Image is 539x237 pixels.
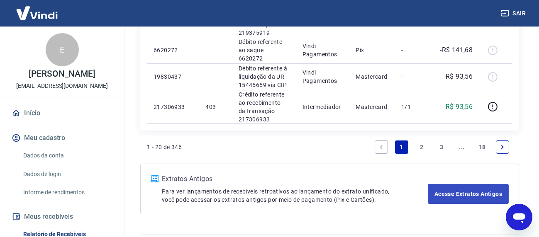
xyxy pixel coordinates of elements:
[147,143,182,151] p: 1 - 20 de 346
[10,0,64,26] img: Vindi
[356,46,388,54] p: Pix
[16,82,108,90] p: [EMAIL_ADDRESS][DOMAIN_NAME]
[356,73,388,81] p: Mastercard
[154,73,192,81] p: 19830437
[10,129,114,147] button: Meu cadastro
[162,187,428,204] p: Para ver lançamentos de recebíveis retroativos ao lançamento do extrato unificado, você pode aces...
[151,175,159,182] img: ícone
[446,102,473,112] p: R$ 93,56
[444,72,473,82] p: -R$ 93,56
[10,208,114,226] button: Meus recebíveis
[371,137,512,157] ul: Pagination
[154,103,192,111] p: 217306933
[302,103,343,111] p: Intermediador
[499,6,529,21] button: Sair
[20,166,114,183] a: Dados de login
[10,104,114,122] a: Início
[29,70,95,78] p: [PERSON_NAME]
[401,46,426,54] p: -
[239,38,289,63] p: Débito referente ao saque 6620272
[20,147,114,164] a: Dados da conta
[239,64,289,89] p: Débito referente à liquidação da UR 15445659 via CIP
[476,140,489,154] a: Page 18
[428,184,509,204] a: Acesse Extratos Antigos
[401,103,426,111] p: 1/1
[435,140,449,154] a: Page 3
[162,174,428,184] p: Extratos Antigos
[401,73,426,81] p: -
[375,140,388,154] a: Previous page
[20,184,114,201] a: Informe de rendimentos
[205,103,225,111] p: 403
[395,140,408,154] a: Page 1 is your current page
[455,140,468,154] a: Jump forward
[496,140,509,154] a: Next page
[154,46,192,54] p: 6620272
[415,140,428,154] a: Page 2
[239,90,289,123] p: Crédito referente ao recebimento da transação 217306933
[440,45,473,55] p: -R$ 141,68
[46,33,79,66] div: E
[356,103,388,111] p: Mastercard
[506,204,532,230] iframe: Botão para abrir a janela de mensagens
[302,42,343,58] p: Vindi Pagamentos
[302,68,343,85] p: Vindi Pagamentos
